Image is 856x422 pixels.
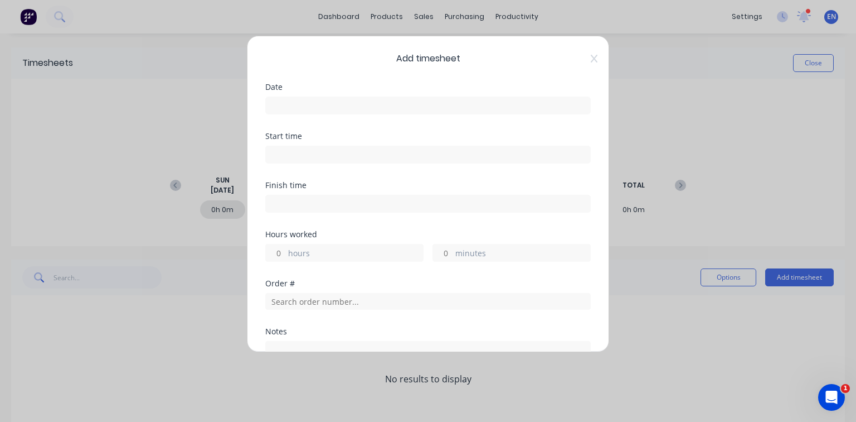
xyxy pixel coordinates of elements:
[266,244,285,261] input: 0
[265,181,591,189] div: Finish time
[265,52,591,65] span: Add timesheet
[433,244,453,261] input: 0
[455,247,590,261] label: minutes
[265,293,591,310] input: Search order number...
[841,384,850,393] span: 1
[265,231,591,238] div: Hours worked
[265,328,591,335] div: Notes
[265,280,591,287] div: Order #
[818,384,845,411] iframe: Intercom live chat
[265,132,591,140] div: Start time
[288,247,423,261] label: hours
[265,83,591,91] div: Date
